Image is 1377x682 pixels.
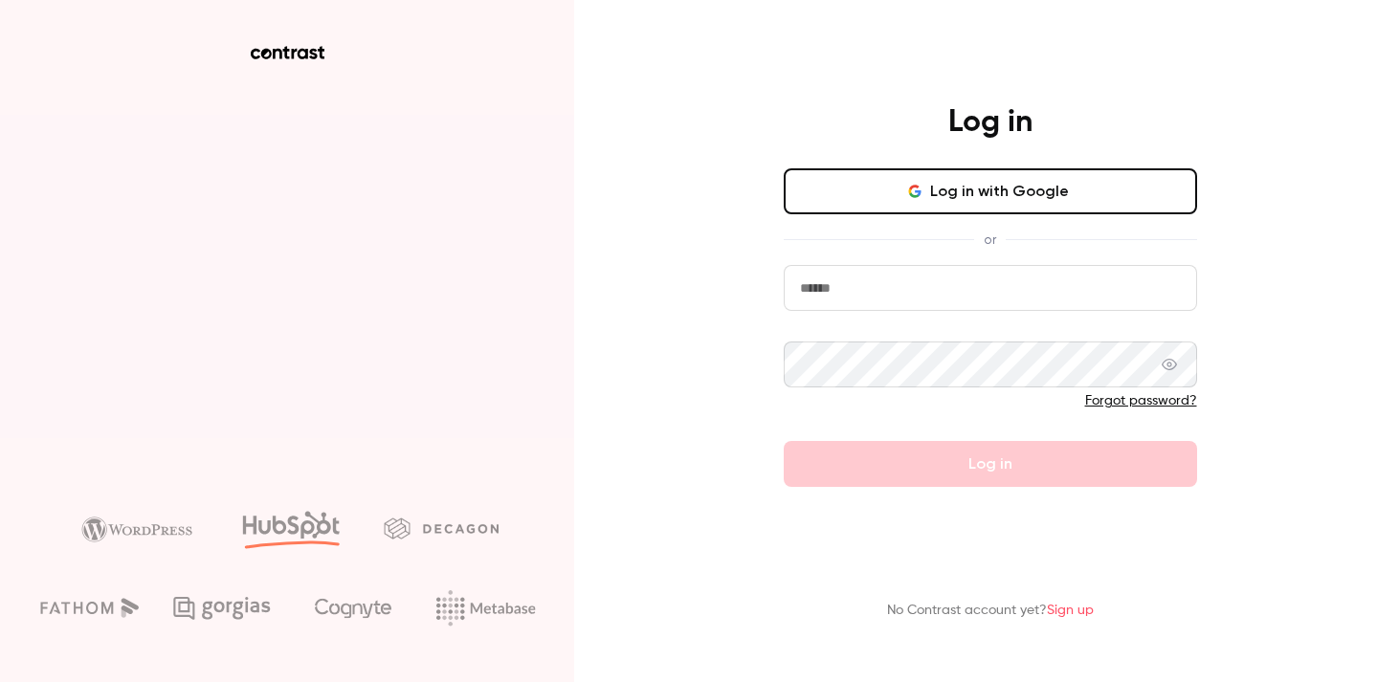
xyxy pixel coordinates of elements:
span: or [974,230,1006,250]
p: No Contrast account yet? [887,601,1094,621]
a: Forgot password? [1085,394,1197,407]
img: decagon [384,517,499,539]
a: Sign up [1047,604,1094,617]
h4: Log in [948,103,1033,142]
button: Log in with Google [784,168,1197,214]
